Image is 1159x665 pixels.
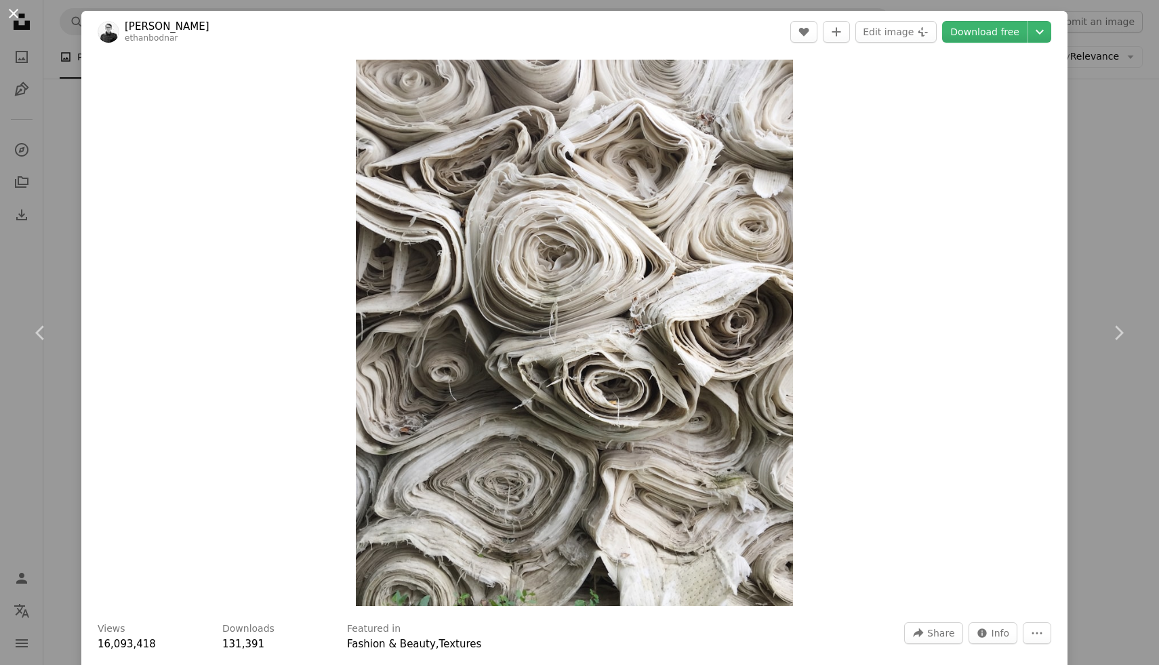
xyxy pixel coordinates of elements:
span: , [436,638,439,650]
h3: Featured in [347,622,401,636]
h3: Views [98,622,125,636]
a: Next [1078,268,1159,398]
a: Fashion & Beauty [347,638,436,650]
button: Like [790,21,817,43]
button: Add to Collection [823,21,850,43]
a: [PERSON_NAME] [125,20,209,33]
button: Choose download size [1028,21,1051,43]
h3: Downloads [222,622,274,636]
span: Info [992,623,1010,643]
button: Share this image [904,622,962,644]
a: ethanbodnar [125,33,178,43]
a: Download free [942,21,1028,43]
span: Share [927,623,954,643]
img: Go to Ethan Bodnar's profile [98,21,119,43]
button: Zoom in on this image [356,60,793,606]
button: More Actions [1023,622,1051,644]
button: Edit image [855,21,937,43]
span: 131,391 [222,638,264,650]
img: white textile lot [356,60,793,606]
button: Stats about this image [969,622,1018,644]
span: 16,093,418 [98,638,156,650]
a: Textures [439,638,482,650]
